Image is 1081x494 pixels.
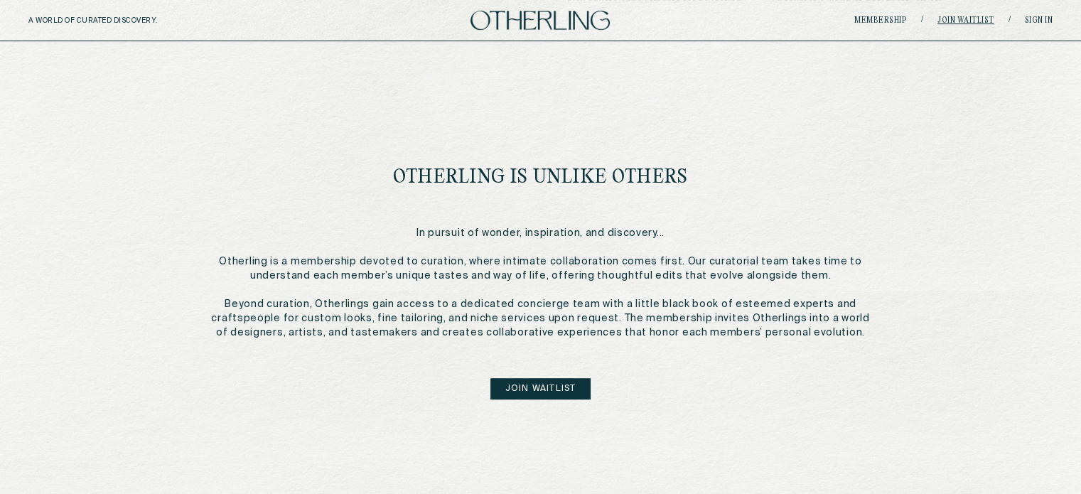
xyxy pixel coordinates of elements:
h5: A WORLD OF CURATED DISCOVERY. [28,16,220,25]
h1: otherling is unlike others [393,168,689,188]
p: In pursuit of wonder, inspiration, and discovery... Otherling is a membership devoted to curation... [211,226,870,340]
a: join waitlist [490,378,591,399]
a: Sign in [1025,16,1053,25]
a: Membership [854,16,907,25]
span: / [921,15,923,26]
span: / [1009,15,1011,26]
a: Join waitlist [937,16,994,25]
img: logo [470,11,610,30]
